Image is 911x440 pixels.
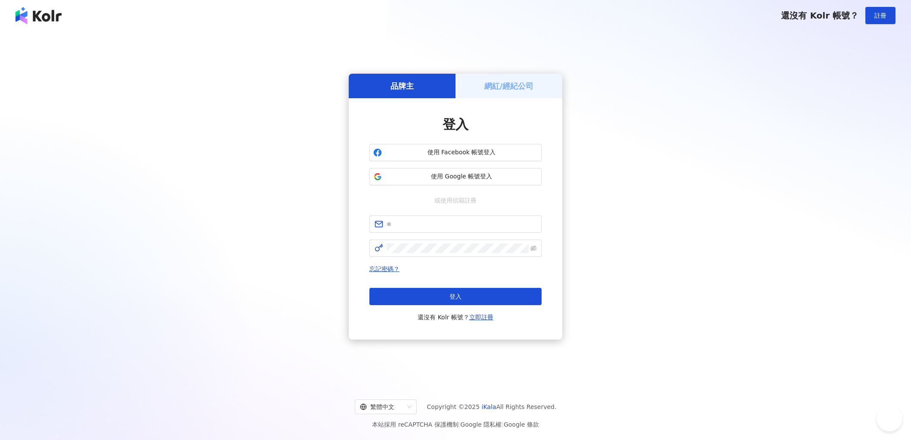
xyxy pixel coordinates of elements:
[484,81,534,91] h5: 網紅/經紀公司
[427,402,557,412] span: Copyright © 2025 All Rights Reserved.
[390,81,414,91] h5: 品牌主
[865,7,896,24] button: 註冊
[504,421,539,428] a: Google 條款
[449,293,462,300] span: 登入
[460,421,502,428] a: Google 隱私權
[372,419,539,430] span: 本站採用 reCAPTCHA 保護機制
[781,10,858,21] span: 還沒有 Kolr 帳號？
[369,144,542,161] button: 使用 Facebook 帳號登入
[874,12,886,19] span: 註冊
[369,265,400,272] a: 忘記密碼？
[385,148,538,157] span: 使用 Facebook 帳號登入
[459,421,461,428] span: |
[502,421,504,428] span: |
[385,172,538,181] span: 使用 Google 帳號登入
[428,196,483,205] span: 或使用信箱註冊
[360,400,404,414] div: 繁體中文
[369,288,542,305] button: 登入
[877,406,902,431] iframe: Help Scout Beacon - Open
[530,245,536,251] span: eye-invisible
[15,7,62,24] img: logo
[482,403,496,410] a: iKala
[418,312,493,322] span: 還沒有 Kolr 帳號？
[369,168,542,185] button: 使用 Google 帳號登入
[443,117,468,132] span: 登入
[469,314,493,321] a: 立即註冊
